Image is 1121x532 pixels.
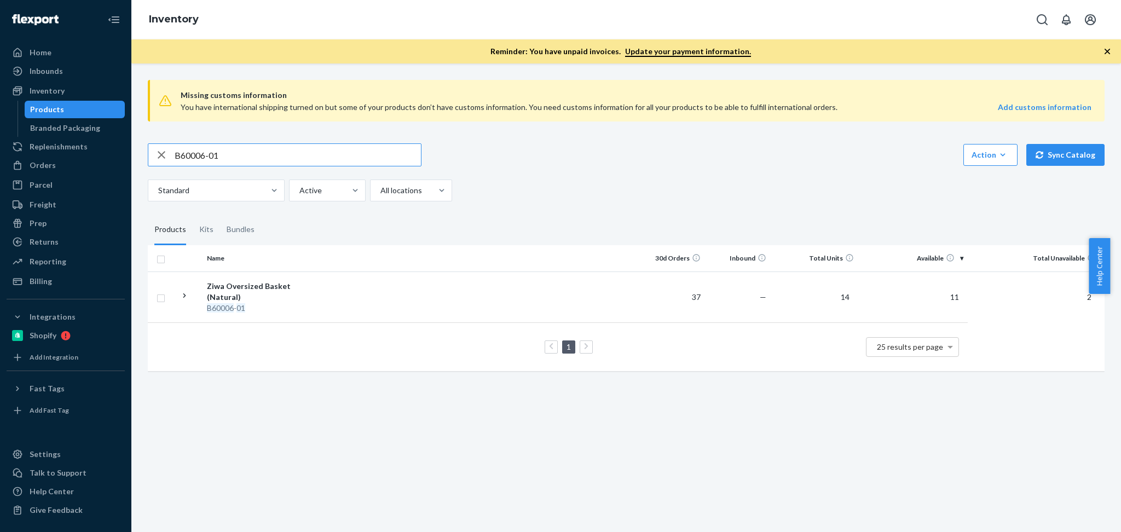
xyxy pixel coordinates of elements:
th: Total Unavailable [968,245,1105,271]
a: Home [7,44,125,61]
div: Replenishments [30,141,88,152]
input: All locations [379,185,380,196]
span: Missing customs information [181,89,1091,102]
input: Standard [157,185,158,196]
div: Give Feedback [30,505,83,516]
div: You have international shipping turned on but some of your products don’t have customs informatio... [181,102,909,113]
a: Help Center [7,483,125,500]
a: Returns [7,233,125,251]
th: Name [203,245,326,271]
iframe: Opens a widget where you can chat to one of our agents [1046,499,1110,527]
div: Orders [30,160,56,171]
div: Parcel [30,180,53,190]
div: Help Center [30,486,74,497]
div: Shopify [30,330,56,341]
a: Inbounds [7,62,125,80]
a: Replenishments [7,138,125,155]
em: B60006 [207,303,234,313]
a: Add Integration [7,349,125,366]
a: Freight [7,196,125,213]
strong: Add customs information [998,102,1091,112]
a: Settings [7,446,125,463]
td: 37 [639,271,705,322]
div: Kits [199,215,213,245]
a: Update your payment information. [625,47,751,57]
button: Open notifications [1055,9,1077,31]
img: Flexport logo [12,14,59,25]
th: Available [858,245,968,271]
div: Products [154,215,186,245]
a: Parcel [7,176,125,194]
th: Total Units [771,245,858,271]
th: Inbound [705,245,771,271]
div: Integrations [30,311,76,322]
div: Billing [30,276,52,287]
div: Talk to Support [30,467,86,478]
button: Help Center [1089,238,1110,294]
button: Action [963,144,1018,166]
button: Fast Tags [7,380,125,397]
th: 30d Orders [639,245,705,271]
div: Fast Tags [30,383,65,394]
div: Prep [30,218,47,229]
div: Inbounds [30,66,63,77]
a: Billing [7,273,125,290]
button: Open Search Box [1031,9,1053,31]
ol: breadcrumbs [140,4,207,36]
span: 2 [1083,292,1096,302]
div: Branded Packaging [30,123,100,134]
a: Inventory [149,13,199,25]
div: Action [972,149,1009,160]
div: Add Integration [30,352,78,362]
span: 14 [836,292,854,302]
button: Give Feedback [7,501,125,519]
a: Orders [7,157,125,174]
div: - [207,303,321,314]
a: Shopify [7,327,125,344]
div: Ziwa Oversized Basket (Natural) [207,281,321,303]
span: — [760,292,766,302]
button: Sync Catalog [1026,144,1105,166]
a: Products [25,101,125,118]
div: Returns [30,236,59,247]
a: Reporting [7,253,125,270]
button: Talk to Support [7,464,125,482]
div: Home [30,47,51,58]
a: Prep [7,215,125,232]
button: Open account menu [1079,9,1101,31]
a: Add Fast Tag [7,402,125,419]
div: Reporting [30,256,66,267]
em: 01 [236,303,245,313]
a: Branded Packaging [25,119,125,137]
div: Add Fast Tag [30,406,69,415]
a: Inventory [7,82,125,100]
p: Reminder: You have unpaid invoices. [490,46,751,57]
a: Page 1 is your current page [564,342,573,351]
span: 11 [946,292,963,302]
div: Freight [30,199,56,210]
div: Inventory [30,85,65,96]
div: Settings [30,449,61,460]
button: Integrations [7,308,125,326]
div: Products [30,104,64,115]
span: 25 results per page [877,342,943,351]
a: Add customs information [998,102,1091,113]
input: Active [298,185,299,196]
button: Close Navigation [103,9,125,31]
input: Search inventory by name or sku [175,144,421,166]
div: Bundles [227,215,255,245]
